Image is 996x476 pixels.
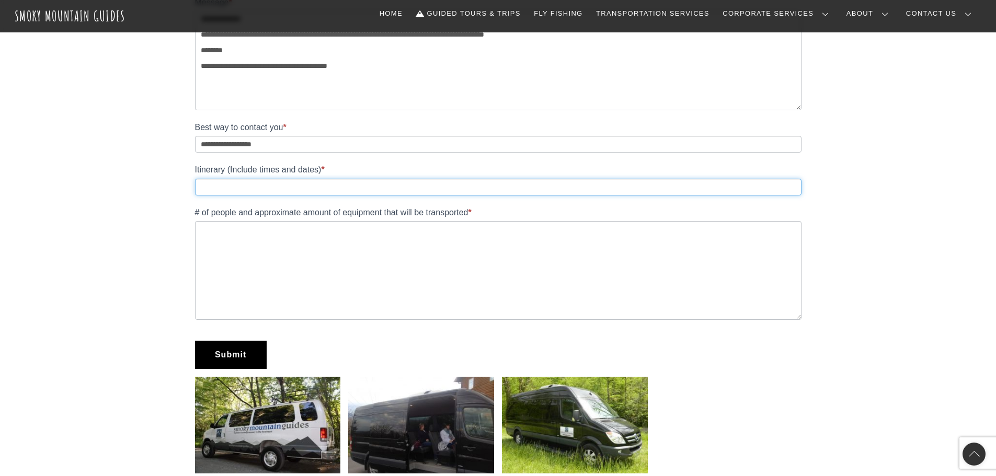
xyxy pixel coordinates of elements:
img: DSCN3186 [502,377,648,474]
label: # of people and approximate amount of equipment that will be transported [195,206,802,221]
img: IMG_2407 [348,377,494,474]
label: Itinerary (Include times and dates) [195,163,802,178]
a: About [842,3,897,25]
a: Smoky Mountain Guides [15,7,125,25]
a: Transportation Services [592,3,713,25]
a: Contact Us [902,3,980,25]
img: SMG+Van-min [195,377,341,474]
label: Best way to contact you [195,121,802,136]
a: Guided Tours & Trips [412,3,525,25]
button: Submit [195,341,267,368]
a: Fly Fishing [530,3,587,25]
a: Corporate Services [718,3,837,25]
a: Home [375,3,407,25]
